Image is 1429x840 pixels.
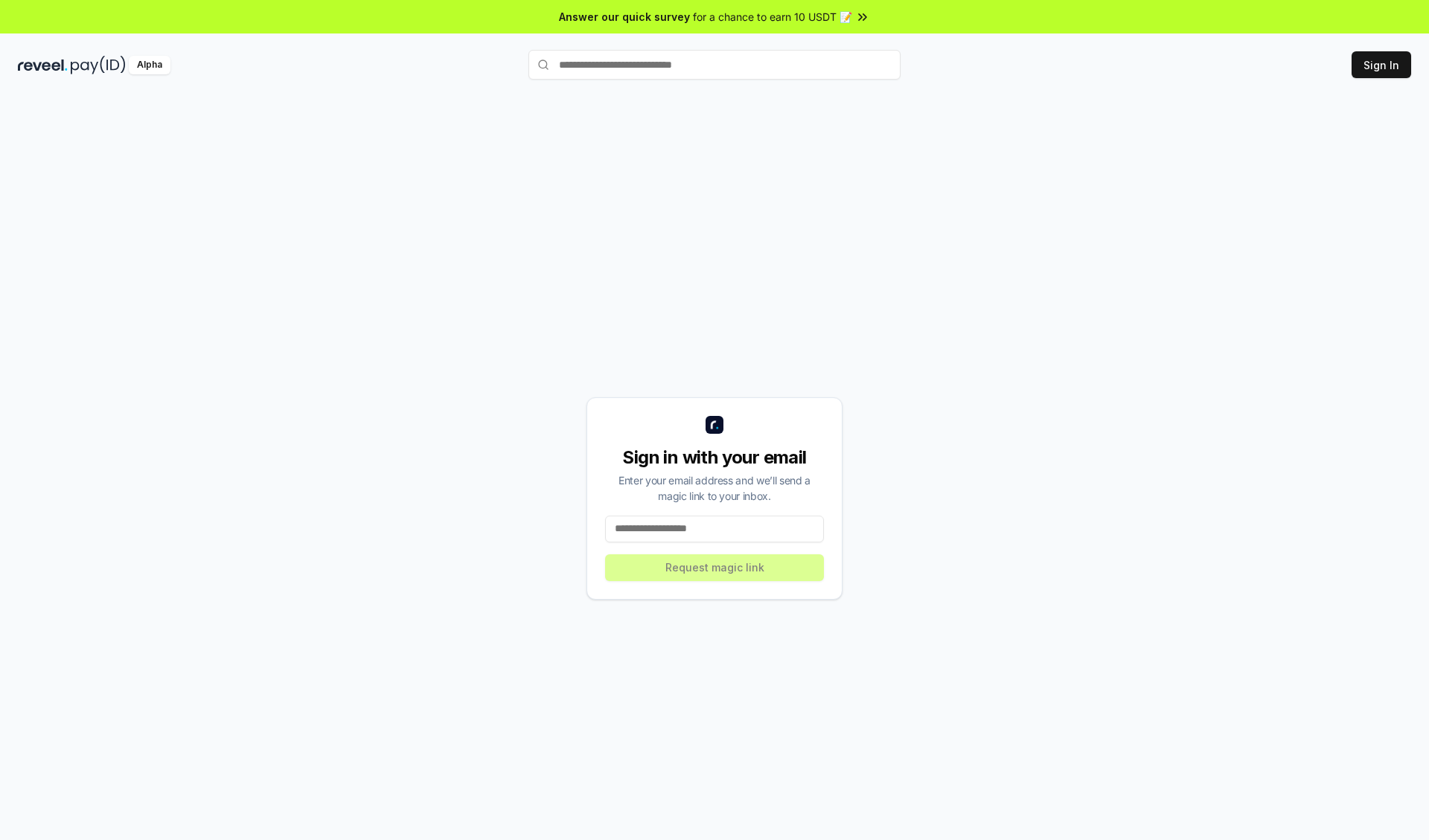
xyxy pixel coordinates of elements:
span: Answer our quick survey [559,9,690,25]
div: Enter your email address and we’ll send a magic link to your inbox. [605,472,824,504]
span: for a chance to earn 10 USDT 📝 [693,9,852,25]
div: Alpha [129,56,170,74]
button: Sign In [1352,51,1411,78]
img: logo_small [706,416,723,434]
div: Sign in with your email [605,446,824,469]
img: pay_id [71,56,126,74]
img: reveel_dark [18,56,68,74]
